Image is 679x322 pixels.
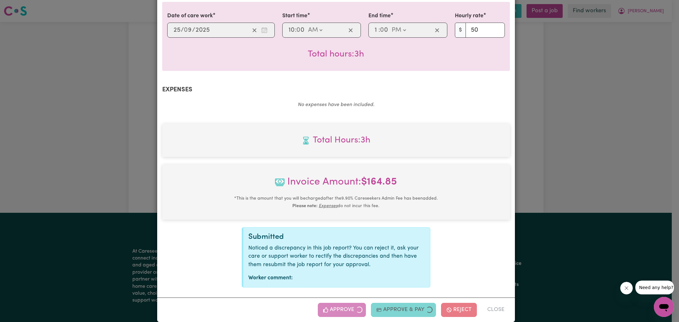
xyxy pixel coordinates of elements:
span: Submitted [248,233,284,241]
span: $ [455,23,466,38]
label: Start time [282,12,307,20]
span: / [192,27,195,34]
span: : [295,27,296,34]
input: -- [374,25,378,35]
span: Invoice Amount: [167,174,505,195]
em: No expenses have been included. [298,102,374,107]
p: Noticed a discrepancy in this job report? You can reject it, ask your care or support worker to r... [248,244,425,269]
iframe: Message from company [635,281,674,294]
b: $ 164.85 [361,177,397,187]
input: ---- [195,25,210,35]
strong: Worker comment: [248,275,293,281]
label: End time [368,12,391,20]
input: -- [288,25,295,35]
span: 0 [184,27,188,33]
span: Total hours worked: 3 hours [167,134,505,147]
h2: Expenses [162,86,510,94]
button: Enter the date of care work [259,25,269,35]
button: Clear date [250,25,259,35]
span: / [181,27,184,34]
small: This is the amount that you will be charged after the 9.90 % Careseekers Admin Fee has been added... [234,196,438,208]
input: -- [184,25,192,35]
span: 0 [380,27,384,33]
span: Total hours worked: 3 hours [308,50,364,59]
label: Date of care work [167,12,213,20]
span: : [378,27,380,34]
iframe: Close message [620,282,633,294]
input: -- [173,25,181,35]
iframe: Button to launch messaging window [654,297,674,317]
label: Hourly rate [455,12,483,20]
span: 0 [296,27,300,33]
input: -- [380,25,389,35]
u: Expenses [319,204,338,208]
b: Please note: [292,204,317,208]
input: -- [297,25,305,35]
